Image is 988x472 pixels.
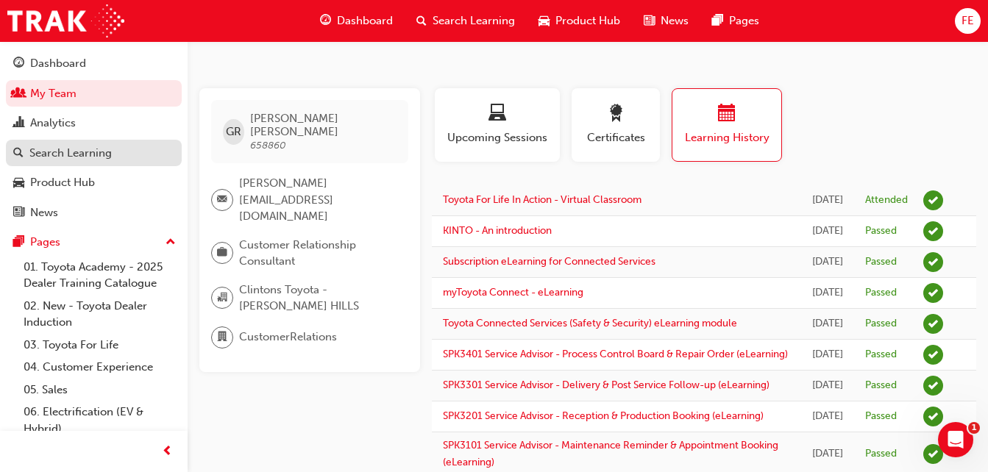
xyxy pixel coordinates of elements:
span: up-icon [166,233,176,252]
span: calendar-icon [718,104,736,124]
a: SPK3201 Service Advisor - Reception & Production Booking (eLearning) [443,410,764,422]
span: learningRecordVerb_ATTEND-icon [923,190,943,210]
div: Mon Jul 28 2025 15:00:39 GMT+1000 (Australian Eastern Standard Time) [812,223,843,240]
div: Fri Jun 20 2025 11:00:24 GMT+1000 (Australian Eastern Standard Time) [812,408,843,425]
a: 03. Toyota For Life [18,334,182,357]
a: Product Hub [6,169,182,196]
span: learningRecordVerb_PASS-icon [923,221,943,241]
div: Passed [865,410,897,423]
div: Attended [865,193,908,207]
span: Search Learning [433,12,515,29]
span: guage-icon [13,57,24,71]
div: Passed [865,255,897,269]
div: Passed [865,317,897,331]
span: FE [962,12,974,29]
div: Analytics [30,115,76,132]
a: Toyota For Life In Action - Virtual Classroom [443,193,642,206]
a: News [6,199,182,226]
span: learningRecordVerb_PASS-icon [923,252,943,272]
span: learningRecordVerb_PASS-icon [923,314,943,334]
span: email-icon [217,190,227,210]
button: Certificates [572,88,660,162]
a: news-iconNews [632,6,700,36]
span: organisation-icon [217,288,227,307]
a: Dashboard [6,50,182,77]
a: guage-iconDashboard [308,6,405,36]
button: DashboardMy TeamAnalyticsSearch LearningProduct HubNews [6,47,182,229]
div: Fri Jun 20 2025 11:09:47 GMT+1000 (Australian Eastern Standard Time) [812,346,843,363]
span: 1 [968,422,980,434]
a: 01. Toyota Academy - 2025 Dealer Training Catalogue [18,256,182,295]
span: car-icon [13,176,24,190]
div: Fri Jun 20 2025 11:05:18 GMT+1000 (Australian Eastern Standard Time) [812,377,843,394]
a: 02. New - Toyota Dealer Induction [18,295,182,334]
a: 05. Sales [18,379,182,401]
div: Product Hub [30,174,95,191]
a: Subscription eLearning for Connected Services [443,255,655,268]
span: prev-icon [162,443,173,461]
div: Search Learning [29,145,112,162]
span: Upcoming Sessions [446,129,549,146]
span: news-icon [644,12,655,30]
a: My Team [6,80,182,107]
span: GR [226,124,241,140]
span: learningRecordVerb_PASS-icon [923,376,943,396]
a: SPK3301 Service Advisor - Delivery & Post Service Follow-up (eLearning) [443,379,770,391]
span: News [661,12,689,29]
span: search-icon [416,12,427,30]
a: SPK3401 Service Advisor - Process Control Board & Repair Order (eLearning) [443,348,788,360]
span: [PERSON_NAME][EMAIL_ADDRESS][DOMAIN_NAME] [239,175,397,225]
span: search-icon [13,147,24,160]
span: Pages [729,12,759,29]
span: award-icon [607,104,625,124]
button: Upcoming Sessions [435,88,560,162]
a: 04. Customer Experience [18,356,182,379]
div: Fri Jun 20 2025 10:55:15 GMT+1000 (Australian Eastern Standard Time) [812,446,843,462]
span: pages-icon [13,236,24,249]
div: Passed [865,379,897,393]
a: SPK3101 Service Advisor - Maintenance Reminder & Appointment Booking (eLearning) [443,439,778,468]
button: Learning History [672,88,782,162]
a: 06. Electrification (EV & Hybrid) [18,401,182,440]
span: guage-icon [320,12,331,30]
div: Fri Jun 27 2025 11:23:26 GMT+1000 (Australian Eastern Standard Time) [812,285,843,301]
span: chart-icon [13,117,24,130]
a: pages-iconPages [700,6,771,36]
div: Tue Sep 23 2025 12:00:00 GMT+1000 (Australian Eastern Standard Time) [812,192,843,209]
span: laptop-icon [488,104,506,124]
a: myToyota Connect - eLearning [443,286,583,298]
span: Customer Relationship Consultant [239,237,397,270]
span: news-icon [13,207,24,220]
span: Learning History [683,129,770,146]
a: Toyota Connected Services (Safety & Security) eLearning module [443,317,737,329]
a: search-iconSearch Learning [405,6,527,36]
span: learningRecordVerb_PASS-icon [923,345,943,365]
span: 658860 [250,139,286,151]
a: KINTO - An introduction [443,224,552,237]
span: department-icon [217,328,227,347]
span: Dashboard [337,12,393,29]
span: Clintons Toyota - [PERSON_NAME] HILLS [239,282,397,315]
a: Search Learning [6,140,182,167]
button: FE [955,8,981,34]
div: Fri Jun 27 2025 11:26:32 GMT+1000 (Australian Eastern Standard Time) [812,254,843,271]
span: people-icon [13,87,24,101]
span: car-icon [539,12,550,30]
iframe: Intercom live chat [938,422,973,457]
div: News [30,204,58,221]
span: pages-icon [712,12,723,30]
a: Analytics [6,110,182,137]
div: Passed [865,286,897,300]
span: learningRecordVerb_PASS-icon [923,283,943,303]
button: Pages [6,229,182,256]
img: Trak [7,4,124,37]
div: Passed [865,348,897,362]
span: Product Hub [555,12,620,29]
span: Certificates [583,129,649,146]
div: Passed [865,224,897,238]
span: [PERSON_NAME] [PERSON_NAME] [250,112,397,138]
a: car-iconProduct Hub [527,6,632,36]
span: CustomerRelations [239,329,337,346]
